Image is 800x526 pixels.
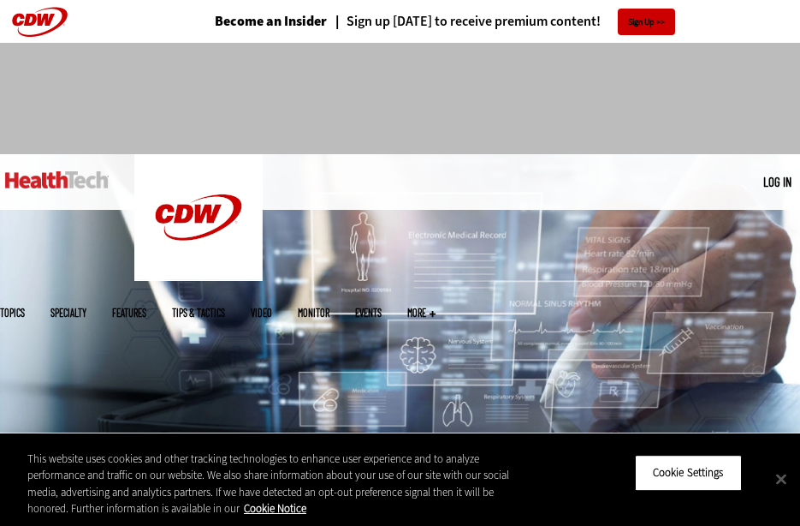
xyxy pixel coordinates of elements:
[134,267,263,285] a: CDW
[251,308,272,318] a: Video
[618,9,675,35] a: Sign Up
[355,308,382,318] a: Events
[112,308,146,318] a: Features
[27,451,523,517] div: This website uses cookies and other tracking technologies to enhance user experience and to analy...
[5,171,109,188] img: Home
[89,60,712,137] iframe: advertisement
[172,308,225,318] a: Tips & Tactics
[298,308,329,318] a: MonITor
[244,501,306,516] a: More information about your privacy
[407,308,436,318] span: More
[762,460,800,498] button: Close
[763,173,791,191] div: User menu
[215,15,327,28] a: Become an Insider
[50,308,86,318] span: Specialty
[763,174,791,189] a: Log in
[134,154,263,281] img: Home
[327,15,601,28] a: Sign up [DATE] to receive premium content!
[635,455,742,491] button: Cookie Settings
